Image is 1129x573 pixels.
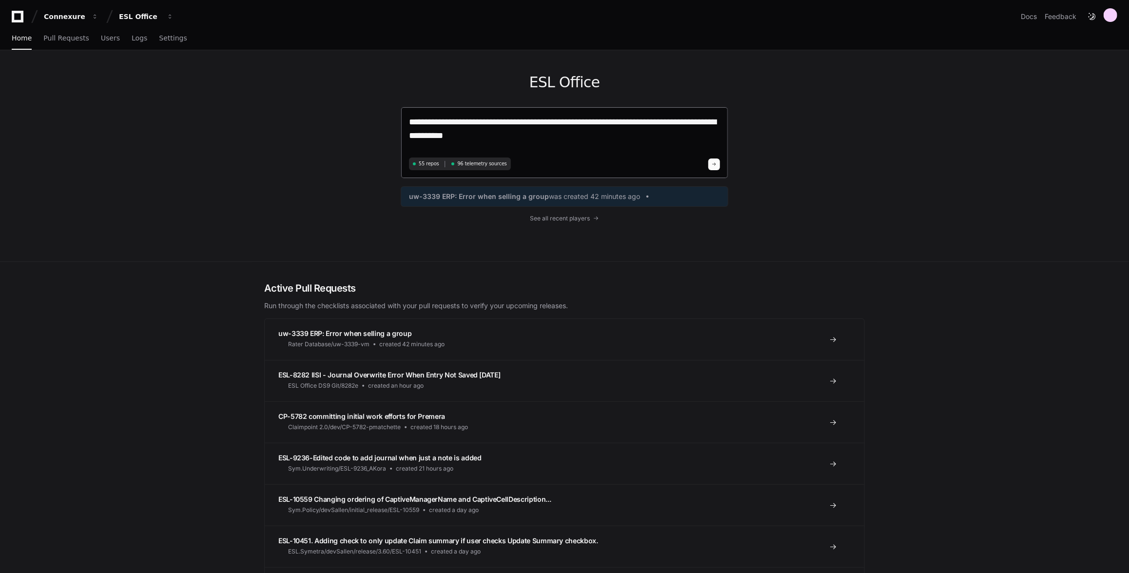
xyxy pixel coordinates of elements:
[409,192,720,201] a: uw-3339 ERP: Error when selling a groupwas created 42 minutes ago
[132,35,147,41] span: Logs
[368,382,424,390] span: created an hour ago
[431,548,481,555] span: created a day ago
[278,536,598,545] span: ESL-10451. Adding check to only update Claim summary if user checks Update Summary checkbox.
[265,526,864,567] a: ESL-10451. Adding check to only update Claim summary if user checks Update Summary checkbox.ESL.S...
[119,12,161,21] div: ESL Office
[401,74,728,91] h1: ESL Office
[264,281,865,295] h2: Active Pull Requests
[409,192,549,201] span: uw-3339 ERP: Error when selling a group
[159,27,187,50] a: Settings
[401,215,728,222] a: See all recent players
[132,27,147,50] a: Logs
[265,360,864,401] a: ESL-8282 IISI - Journal Overwrite Error When Entry Not Saved [DATE]ESL Office DS9 Git/8282ecreate...
[288,423,401,431] span: Claimpoint 2.0/dev/CP-5782-pmatchette
[419,160,439,167] span: 55 repos
[43,35,89,41] span: Pull Requests
[288,465,386,473] span: Sym.Underwriting/ESL-9236_AKora
[278,371,501,379] span: ESL-8282 IISI - Journal Overwrite Error When Entry Not Saved [DATE]
[265,319,864,360] a: uw-3339 ERP: Error when selling a groupRater Database/uw-3339-vmcreated 42 minutes ago
[278,495,551,503] span: ESL-10559 Changing ordering of CaptiveManagerName and CaptiveCellDescription...
[101,27,120,50] a: Users
[12,27,32,50] a: Home
[549,192,640,201] span: was created 42 minutes ago
[265,401,864,443] a: CP-5782 committing initial work efforts for PremeraClaimpoint 2.0/dev/CP-5782-pmatchettecreated 1...
[265,484,864,526] a: ESL-10559 Changing ordering of CaptiveManagerName and CaptiveCellDescription...Sym.Policy/devSall...
[288,548,421,555] span: ESL.Symetra/devSallen/release/3.60/ESL-10451
[264,301,865,311] p: Run through the checklists associated with your pull requests to verify your upcoming releases.
[288,506,419,514] span: Sym.Policy/devSallen/initial_release/ESL-10559
[278,412,445,420] span: CP-5782 committing initial work efforts for Premera
[429,506,479,514] span: created a day ago
[1045,12,1076,21] button: Feedback
[288,340,370,348] span: Rater Database/uw-3339-vm
[396,465,453,473] span: created 21 hours ago
[278,329,411,337] span: uw-3339 ERP: Error when selling a group
[101,35,120,41] span: Users
[12,35,32,41] span: Home
[159,35,187,41] span: Settings
[44,12,86,21] div: Connexure
[115,8,177,25] button: ESL Office
[40,8,102,25] button: Connexure
[410,423,468,431] span: created 18 hours ago
[265,443,864,484] a: ESL-9236-Edited code to add journal when just a note is addedSym.Underwriting/ESL-9236_AKoracreat...
[288,382,358,390] span: ESL Office DS9 Git/8282e
[457,160,506,167] span: 96 telemetry sources
[1021,12,1037,21] a: Docs
[43,27,89,50] a: Pull Requests
[278,454,482,462] span: ESL-9236-Edited code to add journal when just a note is added
[379,340,445,348] span: created 42 minutes ago
[530,215,590,222] span: See all recent players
